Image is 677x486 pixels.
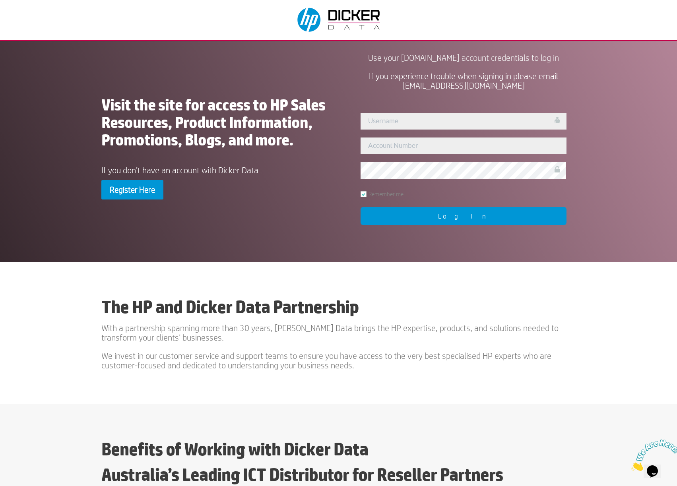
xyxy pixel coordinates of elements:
[3,3,52,35] img: Chat attention grabber
[101,439,368,459] b: Benefits of Working with Dicker Data
[101,351,575,370] p: We invest in our customer service and support teams to ensure you have access to the very best sp...
[101,323,575,351] p: With a partnership spanning more than 30 years, [PERSON_NAME] Data brings the HP expertise, produ...
[101,96,325,153] h1: Visit the site for access to HP Sales Resources, Product Information, Promotions, Blogs, and more.
[101,296,359,317] b: The HP and Dicker Data Partnership
[101,165,258,175] span: If you don’t have an account with Dicker Data
[368,53,559,62] span: Use your [DOMAIN_NAME] account credentials to log in
[361,137,566,154] input: Account Number
[361,113,566,130] input: Username
[361,191,403,197] label: Remember me
[101,180,163,199] a: Register Here
[361,207,566,225] input: Log In
[628,436,677,474] iframe: chat widget
[293,4,386,36] img: Dicker Data & HP
[369,71,558,90] span: If you experience trouble when signing in please email [EMAIL_ADDRESS][DOMAIN_NAME]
